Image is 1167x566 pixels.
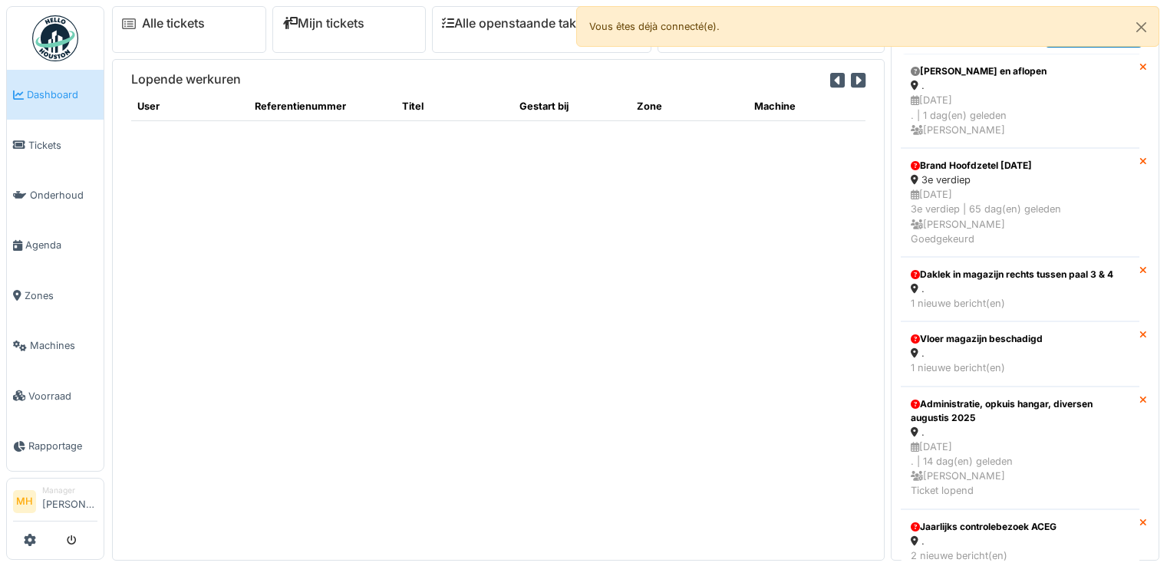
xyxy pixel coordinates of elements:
[27,87,97,102] span: Dashboard
[7,421,104,471] a: Rapportage
[901,54,1139,148] a: [PERSON_NAME] en aflopen . [DATE]. | 1 dag(en) geleden [PERSON_NAME]
[25,238,97,252] span: Agenda
[911,268,1129,281] div: Daklek in magazijn rechts tussen paal 3 & 4
[7,70,104,120] a: Dashboard
[911,548,1129,563] div: 2 nieuwe bericht(en)
[28,138,97,153] span: Tickets
[25,288,97,303] span: Zones
[7,271,104,321] a: Zones
[28,439,97,453] span: Rapportage
[911,425,1129,439] div: .
[396,93,513,120] th: Titel
[911,281,1129,296] div: .
[42,485,97,496] div: Manager
[42,485,97,518] li: [PERSON_NAME]
[282,16,364,31] a: Mijn tickets
[911,296,1129,311] div: 1 nieuwe bericht(en)
[911,187,1129,246] div: [DATE] 3e verdiep | 65 dag(en) geleden [PERSON_NAME] Goedgekeurd
[7,170,104,220] a: Onderhoud
[513,93,631,120] th: Gestart bij
[911,64,1129,78] div: [PERSON_NAME] en aflopen
[7,220,104,270] a: Agenda
[911,159,1129,173] div: Brand Hoofdzetel [DATE]
[30,338,97,353] span: Machines
[1124,7,1159,48] button: Close
[13,490,36,513] li: MH
[911,93,1129,137] div: [DATE] . | 1 dag(en) geleden [PERSON_NAME]
[131,72,241,87] h6: Lopende werkuren
[442,16,591,31] a: Alle openstaande taken
[142,16,205,31] a: Alle tickets
[911,534,1129,548] div: .
[7,370,104,420] a: Voorraad
[911,439,1129,499] div: [DATE] . | 14 dag(en) geleden [PERSON_NAME] Ticket lopend
[576,6,1160,47] div: Vous êtes déjà connecté(e).
[911,332,1129,346] div: Vloer magazijn beschadigd
[911,346,1129,360] div: .
[901,148,1139,257] a: Brand Hoofdzetel [DATE] 3e verdiep [DATE]3e verdiep | 65 dag(en) geleden [PERSON_NAME]Goedgekeurd
[7,120,104,169] a: Tickets
[911,397,1129,425] div: Administratie, opkuis hangar, diversen augustis 2025
[911,360,1129,375] div: 1 nieuwe bericht(en)
[249,93,395,120] th: Referentienummer
[748,93,865,120] th: Machine
[7,321,104,370] a: Machines
[631,93,748,120] th: Zone
[911,520,1129,534] div: Jaarlijks controlebezoek ACEG
[901,257,1139,321] a: Daklek in magazijn rechts tussen paal 3 & 4 . 1 nieuwe bericht(en)
[911,173,1129,187] div: 3e verdiep
[901,387,1139,509] a: Administratie, opkuis hangar, diversen augustis 2025 . [DATE]. | 14 dag(en) geleden [PERSON_NAME]...
[32,15,78,61] img: Badge_color-CXgf-gQk.svg
[13,485,97,522] a: MH Manager[PERSON_NAME]
[911,78,1129,93] div: .
[137,100,160,112] span: translation missing: nl.shared.user
[901,321,1139,386] a: Vloer magazijn beschadigd . 1 nieuwe bericht(en)
[28,389,97,403] span: Voorraad
[30,188,97,202] span: Onderhoud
